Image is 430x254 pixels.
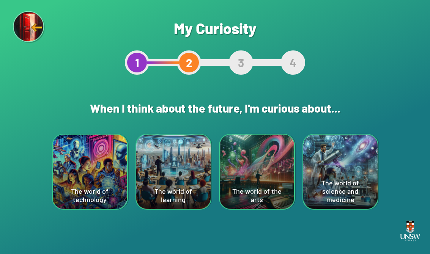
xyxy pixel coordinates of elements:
div: The world of science and medicine [303,135,378,209]
img: Exit [13,11,46,44]
div: 1 [125,50,149,75]
div: The world of technology [53,135,127,209]
h1: My Curiosity [125,19,305,37]
div: 3 [229,50,253,75]
div: 4 [281,50,305,75]
div: The world of learning [136,135,211,209]
div: 2 [177,50,201,75]
div: The world of the arts [220,135,294,209]
h2: When I think about the future, I'm curious about... [52,94,378,122]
